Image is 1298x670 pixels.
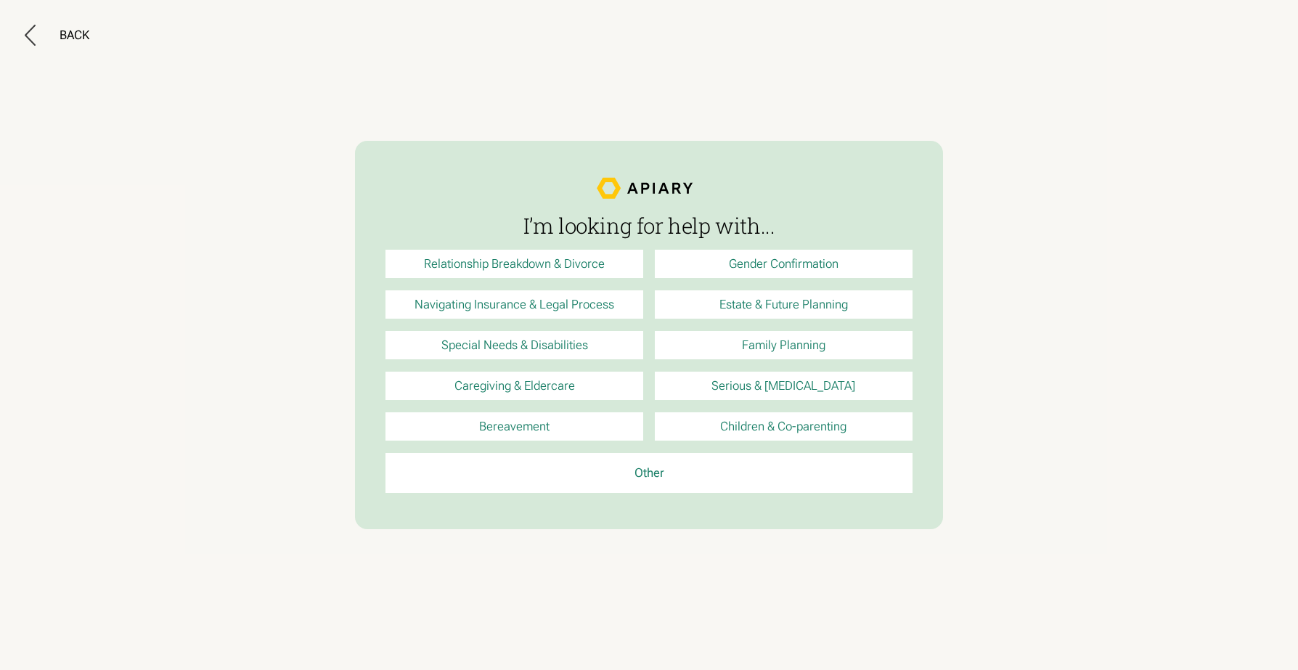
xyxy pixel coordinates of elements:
[655,290,912,319] a: Estate & Future Planning
[385,412,642,441] a: Bereavement
[385,453,912,493] a: Other
[655,412,912,441] a: Children & Co-parenting
[60,28,89,43] div: Back
[385,290,642,319] a: Navigating Insurance & Legal Process
[385,214,912,237] h3: I’m looking for help with...
[385,331,642,359] a: Special Needs & Disabilities
[385,250,642,278] a: Relationship Breakdown & Divorce
[655,372,912,400] a: Serious & [MEDICAL_DATA]
[25,25,90,46] button: Back
[655,250,912,278] a: Gender Confirmation
[385,372,642,400] a: Caregiving & Eldercare
[655,331,912,359] a: Family Planning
